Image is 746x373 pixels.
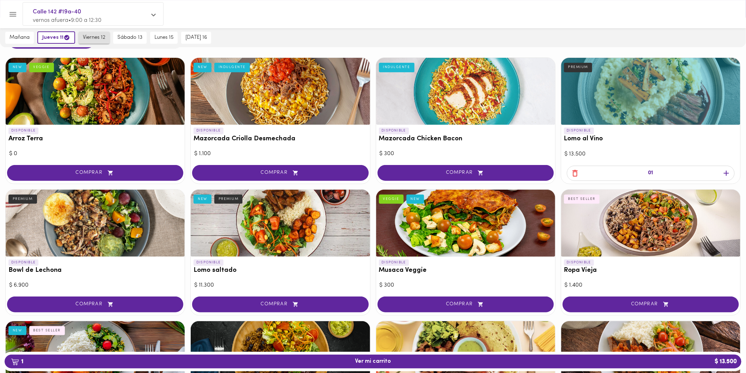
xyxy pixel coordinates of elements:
[564,267,738,274] h3: Ropa Vieja
[214,195,243,204] div: PREMIUM
[192,296,368,312] button: COMPRAR
[201,301,360,307] span: COMPRAR
[564,63,593,72] div: PREMIUM
[378,165,554,181] button: COMPRAR
[561,58,740,125] div: Lomo al Vino
[379,195,404,204] div: VEGGIE
[380,281,552,289] div: $ 300
[33,7,146,17] span: Calle 142 #19a-40
[16,170,175,176] span: COMPRAR
[386,301,545,307] span: COMPRAR
[380,150,552,158] div: $ 300
[37,31,75,44] button: jueves 11
[376,190,555,257] div: Musaca Veggie
[16,301,175,307] span: COMPRAR
[191,58,370,125] div: Mazorcada Criolla Desmechada
[194,135,367,143] h3: Mazorcada Criolla Desmechada
[379,135,552,143] h3: Mazorcada Chicken Bacon
[8,63,26,72] div: NEW
[7,165,183,181] button: COMPRAR
[376,58,555,125] div: Mazorcada Chicken Bacon
[10,35,30,41] span: mañana
[194,267,367,274] h3: Lomo saltado
[9,150,181,158] div: $ 0
[214,63,250,72] div: INDULGENTE
[8,267,182,274] h3: Bowl de Lechona
[194,195,212,204] div: NEW
[565,281,737,289] div: $ 1.400
[561,190,740,257] div: Ropa Vieja
[379,128,409,134] p: DISPONIBLE
[564,135,738,143] h3: Lomo al Vino
[29,326,65,335] div: BEST SELLER
[564,259,594,266] p: DISPONIBLE
[42,34,70,41] span: jueves 11
[113,32,147,44] button: sábado 13
[194,150,366,158] div: $ 1.100
[648,169,653,177] p: 01
[406,195,424,204] div: NEW
[379,63,415,72] div: INDULGENTE
[194,281,366,289] div: $ 11.300
[378,296,554,312] button: COMPRAR
[83,35,105,41] span: viernes 12
[705,332,739,366] iframe: Messagebird Livechat Widget
[7,357,27,366] b: 1
[379,267,552,274] h3: Musaca Veggie
[8,128,38,134] p: DISPONIBLE
[563,296,739,312] button: COMPRAR
[565,150,737,158] div: $ 13.500
[8,195,37,204] div: PREMIUM
[192,165,368,181] button: COMPRAR
[185,35,207,41] span: [DATE] 16
[6,190,185,257] div: Bowl de Lechona
[571,301,730,307] span: COMPRAR
[79,32,110,44] button: viernes 12
[6,58,185,125] div: Arroz Terra
[564,195,600,204] div: BEST SELLER
[8,259,38,266] p: DISPONIBLE
[33,18,102,23] span: vernos afuera • 9:00 a 12:30
[8,135,182,143] h3: Arroz Terra
[150,32,178,44] button: lunes 15
[4,6,22,23] button: Menu
[154,35,173,41] span: lunes 15
[386,170,545,176] span: COMPRAR
[201,170,360,176] span: COMPRAR
[29,63,54,72] div: VEGGIE
[194,63,212,72] div: NEW
[194,259,224,266] p: DISPONIBLE
[8,326,26,335] div: NEW
[181,32,211,44] button: [DATE] 16
[5,355,741,368] button: 1Ver mi carrito$ 13.500
[11,359,19,366] img: cart.png
[5,32,34,44] button: mañana
[194,128,224,134] p: DISPONIBLE
[7,296,183,312] button: COMPRAR
[191,190,370,257] div: Lomo saltado
[564,128,594,134] p: DISPONIBLE
[9,281,181,289] div: $ 6.900
[117,35,142,41] span: sábado 13
[355,358,391,365] span: Ver mi carrito
[379,259,409,266] p: DISPONIBLE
